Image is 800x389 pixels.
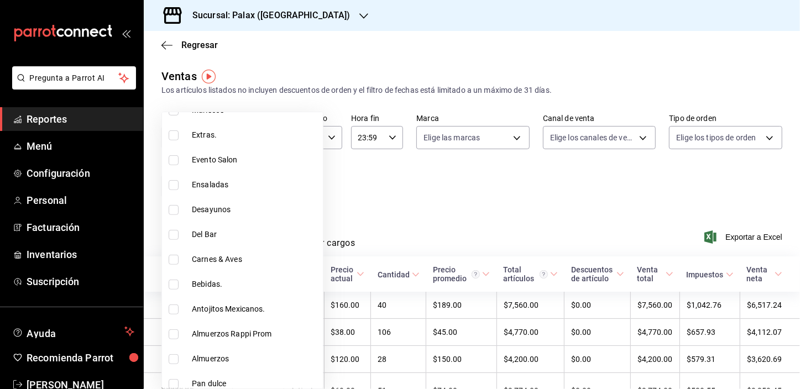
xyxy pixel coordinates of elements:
span: Del Bar [192,229,318,240]
span: Desayunos [192,204,318,215]
span: Almuerzos [192,353,318,365]
span: Evento Salon [192,154,318,166]
span: Bebidas. [192,278,318,290]
span: Antojitos Mexicanos. [192,303,318,315]
span: Carnes & Aves [192,254,318,265]
span: Extras. [192,129,318,141]
span: Almuerzos Rappi Prom [192,328,318,340]
img: Tooltip marker [202,70,216,83]
span: Ensaladas [192,179,318,191]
